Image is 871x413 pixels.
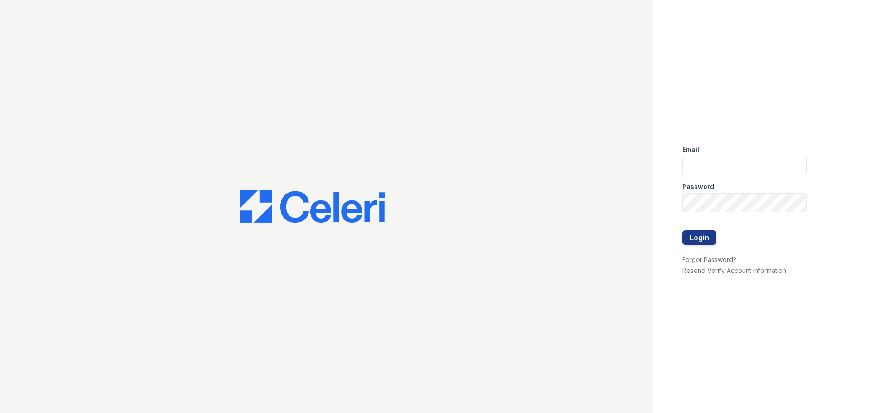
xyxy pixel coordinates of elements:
[682,182,714,191] label: Password
[682,230,716,245] button: Login
[682,145,699,154] label: Email
[682,267,786,274] a: Resend Verify Account Information
[682,256,736,263] a: Forgot Password?
[240,190,385,223] img: CE_Logo_Blue-a8612792a0a2168367f1c8372b55b34899dd931a85d93a1a3d3e32e68fde9ad4.png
